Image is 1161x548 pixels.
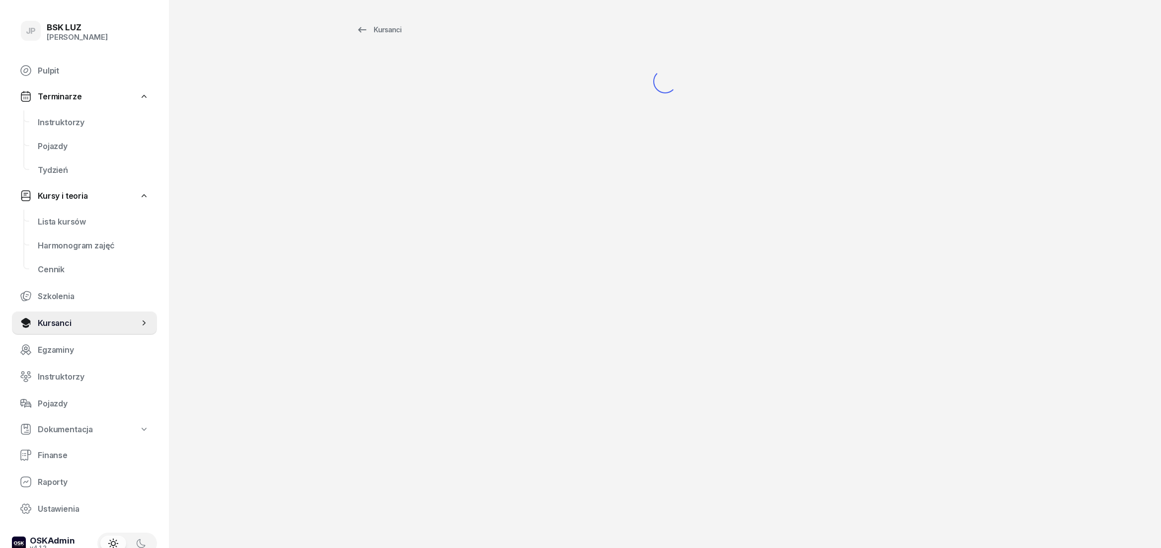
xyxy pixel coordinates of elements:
a: Dokumentacja [12,418,157,440]
a: Tydzień [30,158,157,182]
span: Harmonogram zajęć [38,241,149,250]
span: Pojazdy [38,142,149,151]
span: Raporty [38,477,149,487]
a: Harmonogram zajęć [30,234,157,257]
a: Instruktorzy [30,110,157,134]
a: Kursanci [347,20,411,40]
span: Kursanci [38,318,139,328]
a: Kursy i teoria [12,185,157,207]
span: Egzaminy [38,345,149,355]
a: Ustawienia [12,497,157,521]
span: JP [26,27,36,35]
a: Pojazdy [30,134,157,158]
span: Dokumentacja [38,425,93,434]
a: Lista kursów [30,210,157,234]
a: Raporty [12,470,157,494]
div: BSK LUZ [47,23,108,32]
span: Finanse [38,451,149,460]
span: Pulpit [38,66,149,76]
div: Kursanci [356,24,402,36]
span: Cennik [38,265,149,274]
a: Kursanci [12,311,157,335]
a: Terminarze [12,85,157,107]
a: Cennik [30,257,157,281]
span: Tydzień [38,165,149,175]
span: Kursy i teoria [38,191,88,201]
a: Finanse [12,443,157,467]
span: Lista kursów [38,217,149,227]
a: Szkolenia [12,284,157,308]
a: Instruktorzy [12,365,157,389]
a: Egzaminy [12,338,157,362]
span: Terminarze [38,92,81,101]
div: OSKAdmin [30,537,75,545]
span: Instruktorzy [38,372,149,382]
a: Pojazdy [12,391,157,415]
span: Pojazdy [38,399,149,408]
a: Pulpit [12,59,157,82]
span: Instruktorzy [38,118,149,127]
div: [PERSON_NAME] [47,33,108,42]
span: Szkolenia [38,292,149,301]
span: Ustawienia [38,504,149,514]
